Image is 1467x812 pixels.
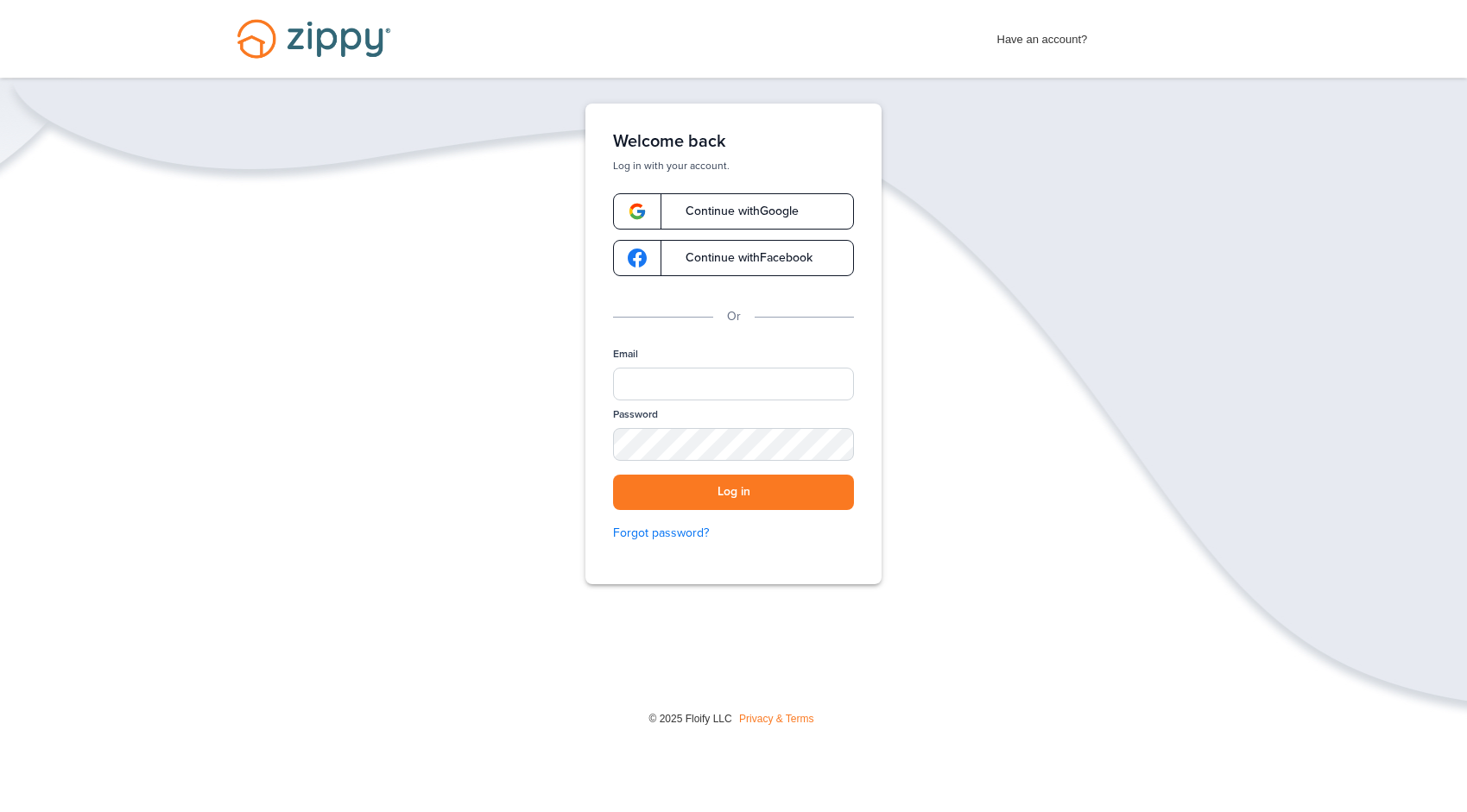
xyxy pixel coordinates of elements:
label: Email [613,347,638,362]
a: google-logoContinue withGoogle [613,193,854,230]
label: Password [613,407,658,422]
p: Log in with your account. [613,159,854,173]
button: Log in [613,475,854,510]
input: Email [613,368,854,400]
span: Continue with Facebook [668,252,813,264]
a: google-logoContinue withFacebook [613,240,854,276]
span: Continue with Google [668,205,799,217]
span: © 2025 Floify LLC [648,713,731,725]
img: google-logo [628,249,647,268]
a: Forgot password? [613,524,854,543]
span: Have an account? [997,22,1088,49]
h1: Welcome back [613,131,854,152]
img: google-logo [628,202,647,221]
p: Or [727,307,741,326]
input: Password [613,428,854,461]
a: Privacy & Terms [739,713,813,725]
